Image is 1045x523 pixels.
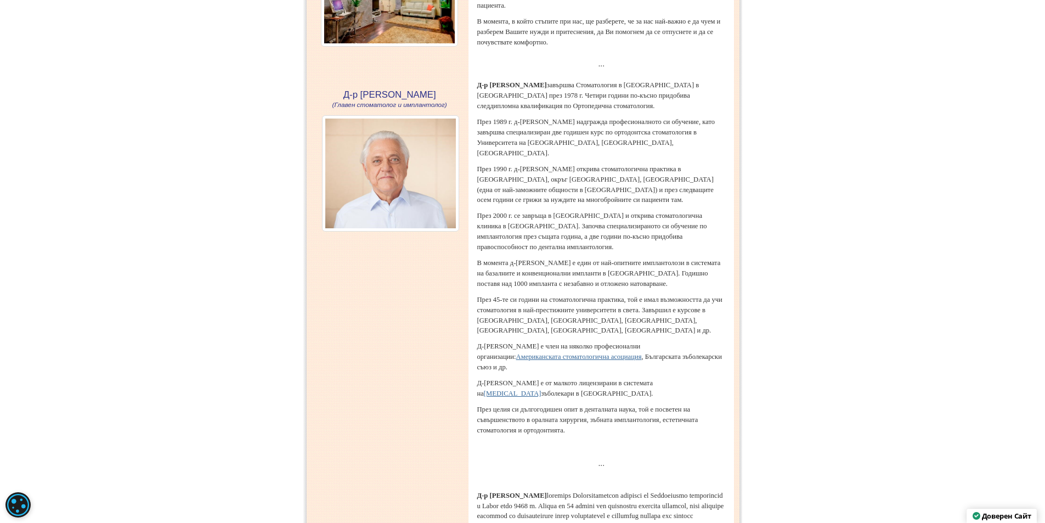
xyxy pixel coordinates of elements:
[332,101,447,108] span: (Главен стоматолог и имплантолог)
[516,353,642,361] a: Американската стоматологична асоциация
[317,91,463,237] h3: Д-р [PERSON_NAME]
[477,341,726,373] p: Д-[PERSON_NAME] е член на няколко професионални организации: , Българската зъболекарски съюз и др.
[477,258,726,289] p: В момента д-[PERSON_NAME] е един от най-опитните имплантолози в системата на базалните и конвенци...
[477,80,726,111] p: завършва Стоматология в [GEOGRAPHIC_DATA] в [GEOGRAPHIC_DATA] през 1978 г. Четири години по-късно...
[317,167,465,178] a: Д-р Божидар Димитров<br /> <i><span style="font-size:0.7em">(Главен стоматолог и имплантолог)</sp...
[477,16,726,48] p: В момента, в който стъпите при нас, ще разберете, че за нас най-важно е да чуем и разберем Вашите...
[477,404,726,436] p: През целия си дългогодишен опит в денталната наука, той е посветен на съвършенството в оралната х...
[477,164,726,206] p: През 1990 г. д-[PERSON_NAME] открива стоматологична практика в [GEOGRAPHIC_DATA], окръг [GEOGRAPH...
[477,58,726,69] div: ...
[477,117,726,159] p: През 1989 г. д-[PERSON_NAME] надгражда професионалното си обучение, като завършва специализиран д...
[477,211,726,252] p: През 2000 г. се завръща в [GEOGRAPHIC_DATA] и открива стоматологична клиника в [GEOGRAPHIC_DATA]....
[484,390,541,397] a: [MEDICAL_DATA]
[477,492,546,499] b: Д-р [PERSON_NAME]
[477,458,726,469] div: ...
[477,81,546,89] b: Д-р [PERSON_NAME]
[477,378,726,399] p: Д-[PERSON_NAME] е от малкото лицензирани в системата на зъболекари в [GEOGRAPHIC_DATA].
[5,492,31,518] div: Cookie consent button
[322,115,459,232] img: dr.bojidar.6.jpg
[477,295,726,336] p: През 45-те си години на стоматологична практика, той е имал възможността да учи стоматология в на...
